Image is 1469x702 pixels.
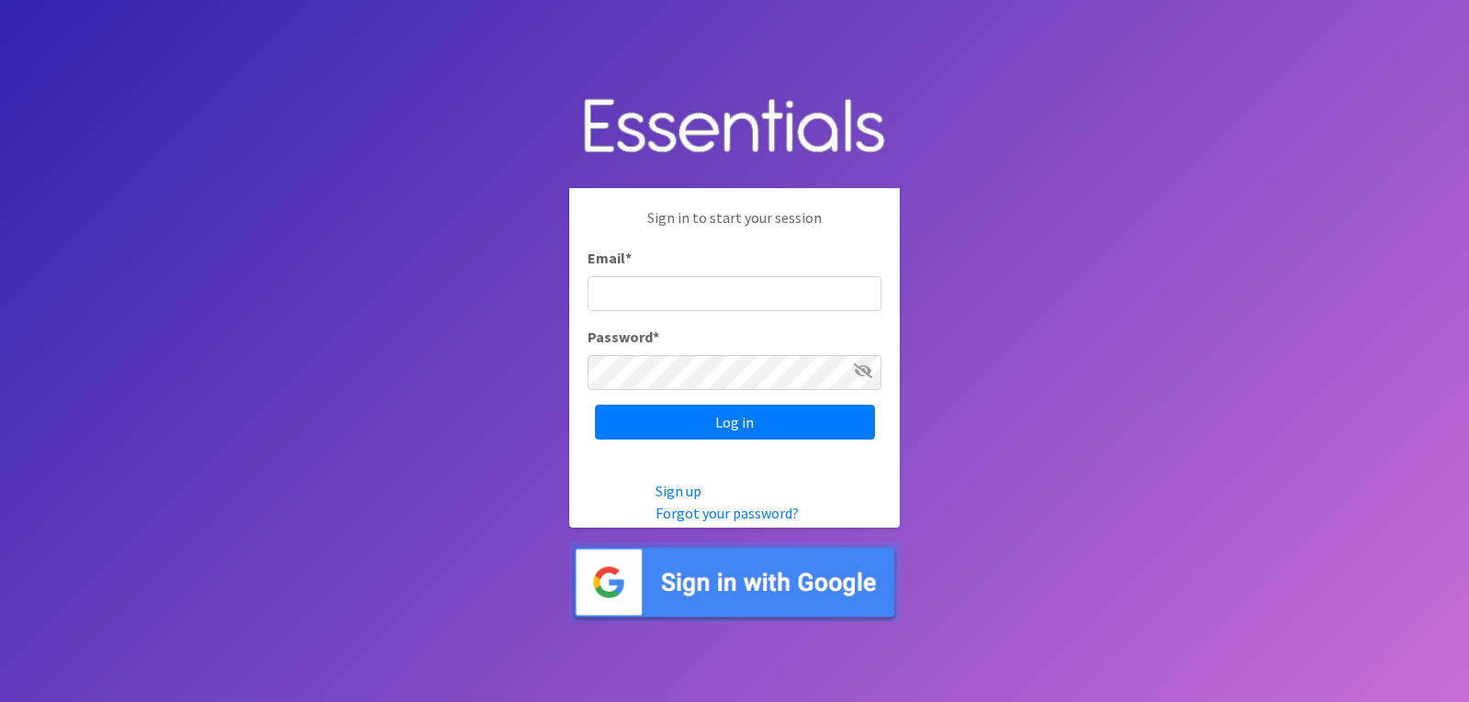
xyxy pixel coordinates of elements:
img: Sign in with Google [569,542,900,622]
a: Forgot your password? [656,504,799,522]
img: Human Essentials [569,80,900,174]
input: Log in [595,405,875,440]
label: Email [588,247,632,269]
abbr: required [625,249,632,267]
abbr: required [653,328,659,346]
label: Password [588,326,659,348]
a: Sign up [656,482,701,500]
p: Sign in to start your session [588,206,881,247]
